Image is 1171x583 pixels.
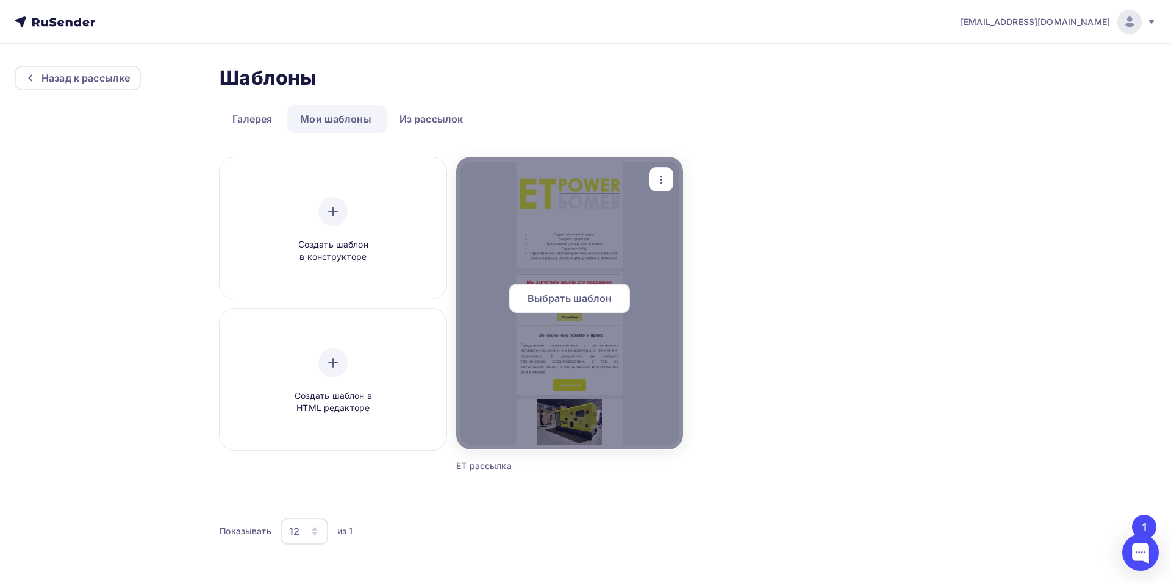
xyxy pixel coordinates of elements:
[1130,515,1157,539] ul: Pagination
[41,71,130,85] div: Назад к рассылке
[275,238,391,263] span: Создать шаблон в конструкторе
[280,517,329,545] button: 12
[528,291,612,306] span: Выбрать шаблон
[456,460,626,472] div: ET рассылка
[1132,515,1156,539] button: Go to page 1
[275,390,391,415] span: Создать шаблон в HTML редакторе
[220,105,285,133] a: Галерея
[287,105,384,133] a: Мои шаблоны
[220,525,271,537] div: Показывать
[337,525,353,537] div: из 1
[961,16,1110,28] span: [EMAIL_ADDRESS][DOMAIN_NAME]
[289,524,299,538] div: 12
[961,10,1156,34] a: [EMAIL_ADDRESS][DOMAIN_NAME]
[387,105,476,133] a: Из рассылок
[220,66,317,90] h2: Шаблоны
